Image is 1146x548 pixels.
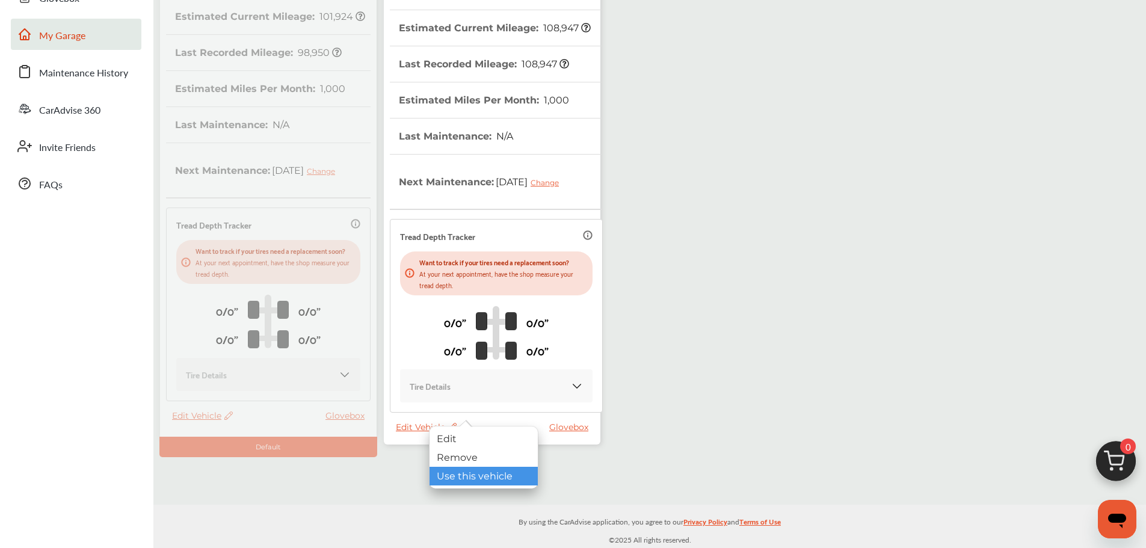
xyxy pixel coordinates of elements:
p: At your next appointment, have the shop measure your tread depth. [419,268,588,291]
p: 0/0" [444,341,466,360]
img: cart_icon.3d0951e8.svg [1087,436,1145,493]
th: Last Maintenance : [399,119,513,154]
iframe: Button to launch messaging window [1098,500,1136,538]
span: 108,947 [520,58,569,70]
span: Invite Friends [39,140,96,156]
img: tire_track_logo.b900bcbc.svg [476,306,517,360]
a: Terms of Use [739,515,781,534]
span: CarAdvise 360 [39,103,100,119]
div: © 2025 All rights reserved. [153,505,1146,548]
a: Privacy Policy [683,515,727,534]
span: 108,947 [541,22,591,34]
p: Want to track if your tires need a replacement soon? [419,256,588,268]
a: Invite Friends [11,131,141,162]
p: 0/0" [526,341,549,360]
span: N/A [494,131,513,142]
p: 0/0" [526,313,549,331]
th: Estimated Current Mileage : [399,10,591,46]
div: Edit [430,429,538,448]
th: Estimated Miles Per Month : [399,82,569,118]
span: Edit Vehicle [396,422,457,433]
span: Maintenance History [39,66,128,81]
a: Maintenance History [11,56,141,87]
p: 0/0" [444,313,466,331]
span: FAQs [39,177,63,193]
span: My Garage [39,28,85,44]
a: FAQs [11,168,141,199]
th: Next Maintenance : [399,155,568,209]
a: Glovebox [549,422,594,433]
th: Last Recorded Mileage : [399,46,569,82]
span: 0 [1120,439,1136,454]
span: [DATE] [494,167,568,197]
img: KOKaJQAAAABJRU5ErkJggg== [571,380,583,392]
div: Remove [430,448,538,467]
p: Tread Depth Tracker [400,229,475,243]
div: Change [531,178,565,187]
p: By using the CarAdvise application, you agree to our and [153,515,1146,528]
p: Tire Details [410,379,451,393]
a: CarAdvise 360 [11,93,141,125]
div: Use this vehicle [430,467,538,485]
span: 1,000 [542,94,569,106]
a: My Garage [11,19,141,50]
